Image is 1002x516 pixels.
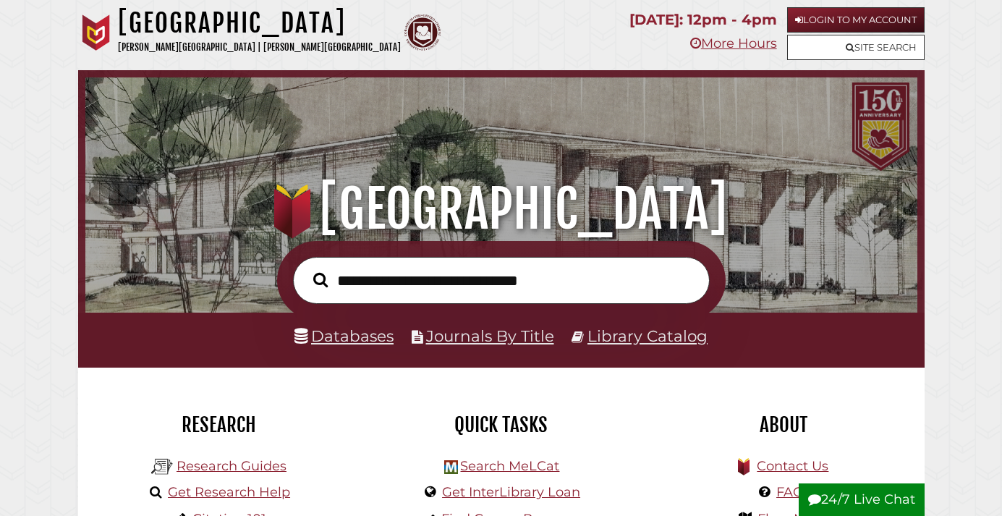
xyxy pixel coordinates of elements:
[168,484,290,500] a: Get Research Help
[757,458,828,474] a: Contact Us
[587,326,708,345] a: Library Catalog
[787,35,925,60] a: Site Search
[442,484,580,500] a: Get InterLibrary Loan
[404,14,441,51] img: Calvin Theological Seminary
[776,484,810,500] a: FAQs
[177,458,286,474] a: Research Guides
[653,413,914,437] h2: About
[118,39,401,56] p: [PERSON_NAME][GEOGRAPHIC_DATA] | [PERSON_NAME][GEOGRAPHIC_DATA]
[313,271,328,287] i: Search
[100,177,901,241] h1: [GEOGRAPHIC_DATA]
[460,458,559,474] a: Search MeLCat
[444,460,458,474] img: Hekman Library Logo
[78,14,114,51] img: Calvin University
[371,413,632,437] h2: Quick Tasks
[629,7,777,33] p: [DATE]: 12pm - 4pm
[787,7,925,33] a: Login to My Account
[89,413,349,437] h2: Research
[690,35,777,51] a: More Hours
[306,268,336,292] button: Search
[426,326,554,345] a: Journals By Title
[294,326,394,345] a: Databases
[118,7,401,39] h1: [GEOGRAPHIC_DATA]
[151,456,173,478] img: Hekman Library Logo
